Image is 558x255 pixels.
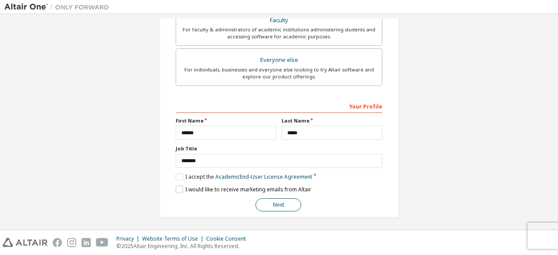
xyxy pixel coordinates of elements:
[116,242,251,250] p: © 2025 Altair Engineering, Inc. All Rights Reserved.
[3,238,48,247] img: altair_logo.svg
[176,186,311,193] label: I would like to receive marketing emails from Altair
[181,26,377,40] div: For faculty & administrators of academic institutions administering students and accessing softwa...
[176,99,382,113] div: Your Profile
[96,238,109,247] img: youtube.svg
[176,145,382,152] label: Job Title
[142,235,206,242] div: Website Terms of Use
[282,117,382,124] label: Last Name
[255,198,301,211] button: Next
[181,66,377,80] div: For individuals, businesses and everyone else looking to try Altair software and explore our prod...
[206,235,251,242] div: Cookie Consent
[82,238,91,247] img: linkedin.svg
[4,3,113,11] img: Altair One
[67,238,76,247] img: instagram.svg
[53,238,62,247] img: facebook.svg
[181,14,377,27] div: Faculty
[215,173,312,180] a: Academic End-User License Agreement
[181,54,377,66] div: Everyone else
[176,117,276,124] label: First Name
[116,235,142,242] div: Privacy
[176,173,312,180] label: I accept the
